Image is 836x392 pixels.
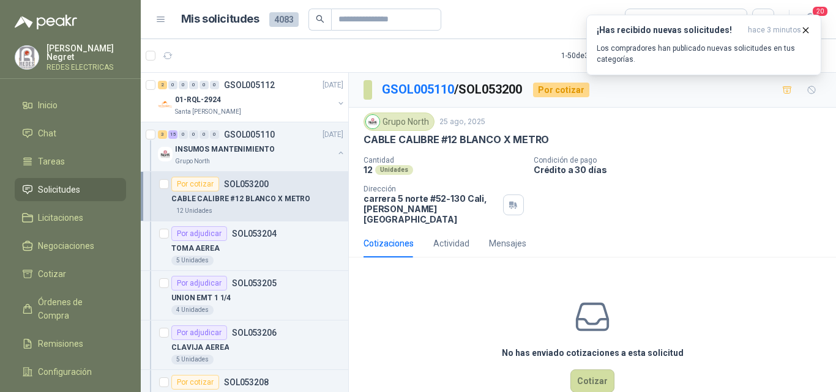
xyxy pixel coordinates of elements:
p: Grupo North [175,157,210,166]
div: Cotizaciones [364,237,414,250]
p: INSUMOS MANTENIMIENTO [175,144,274,155]
div: 0 [189,81,198,89]
p: Condición de pago [534,156,831,165]
h3: ¡Has recibido nuevas solicitudes! [597,25,743,35]
span: Negociaciones [38,239,94,253]
a: GSOL005110 [382,82,454,97]
p: [DATE] [323,80,343,91]
a: Por adjudicarSOL053206CLAVIJA AEREA5 Unidades [141,320,348,370]
span: 4083 [269,12,299,27]
a: Chat [15,122,126,145]
div: 0 [210,130,219,139]
a: Tareas [15,150,126,173]
a: Inicio [15,94,126,117]
p: SOL053200 [224,180,269,188]
span: Configuración [38,365,92,379]
a: Por cotizarSOL053200CABLE CALIBRE #12 BLANCO X METRO12 Unidades [141,172,348,221]
a: Cotizar [15,262,126,286]
img: Company Logo [158,97,173,112]
img: Company Logo [15,46,39,69]
a: Remisiones [15,332,126,355]
span: Inicio [38,98,58,112]
div: 5 Unidades [171,256,214,265]
p: Cantidad [364,156,524,165]
p: 12 [364,165,373,175]
span: Tareas [38,155,65,168]
p: CLAVIJA AEREA [171,342,229,353]
p: GSOL005110 [224,130,275,139]
div: 12 Unidades [171,206,217,216]
p: / SOL053200 [382,80,523,99]
div: Por adjudicar [171,325,227,340]
span: Licitaciones [38,211,83,224]
span: 20 [812,6,829,17]
div: Unidades [375,165,413,175]
div: 0 [179,81,188,89]
div: Por cotizar [171,375,219,390]
div: 0 [210,81,219,89]
a: 2 0 0 0 0 0 GSOL005112[DATE] Company Logo01-RQL-2924Santa [PERSON_NAME] [158,78,346,117]
div: Grupo North [364,113,435,131]
p: CABLE CALIBRE #12 BLANCO X METRO [364,133,549,146]
p: Los compradores han publicado nuevas solicitudes en tus categorías. [597,43,811,65]
img: Company Logo [158,147,173,161]
p: SOL053205 [232,279,277,287]
div: 0 [200,81,209,89]
img: Logo peakr [15,15,77,29]
p: GSOL005112 [224,81,275,89]
div: 0 [179,130,188,139]
span: hace 3 minutos [748,25,801,35]
div: 0 [200,130,209,139]
p: TOMA AEREA [171,243,220,254]
div: 1 - 50 de 3496 [561,46,641,65]
p: [DATE] [323,129,343,141]
p: Dirección [364,185,498,193]
h3: No has enviado cotizaciones a esta solicitud [502,346,684,360]
button: ¡Has recibido nuevas solicitudes!hace 3 minutos Los compradores han publicado nuevas solicitudes ... [586,15,821,75]
span: Chat [38,127,56,140]
div: 4 Unidades [171,305,214,315]
p: UNION EMT 1 1/4 [171,292,231,304]
p: CABLE CALIBRE #12 BLANCO X METRO [171,193,310,205]
span: Remisiones [38,337,83,350]
span: Cotizar [38,267,66,281]
div: 2 [158,81,167,89]
p: Santa [PERSON_NAME] [175,107,241,117]
p: Crédito a 30 días [534,165,831,175]
div: 0 [168,81,177,89]
a: Por adjudicarSOL053204TOMA AEREA5 Unidades [141,221,348,271]
button: 20 [799,9,821,31]
span: search [316,15,324,23]
div: Todas [633,13,659,26]
span: Órdenes de Compra [38,295,114,322]
p: REDES ELECTRICAS [47,64,126,71]
div: 15 [168,130,177,139]
a: Solicitudes [15,178,126,201]
p: SOL053206 [232,328,277,337]
a: 3 15 0 0 0 0 GSOL005110[DATE] Company LogoINSUMOS MANTENIMIENTOGrupo North [158,127,346,166]
p: [PERSON_NAME] Negret [47,44,126,61]
div: Por cotizar [533,83,589,97]
a: Órdenes de Compra [15,290,126,327]
div: Mensajes [489,237,526,250]
span: Solicitudes [38,183,80,196]
p: SOL053208 [224,378,269,386]
div: 0 [189,130,198,139]
h1: Mis solicitudes [181,10,259,28]
img: Company Logo [366,115,379,128]
p: carrera 5 norte #52-130 Cali , [PERSON_NAME][GEOGRAPHIC_DATA] [364,193,498,224]
div: Actividad [433,237,469,250]
div: Por adjudicar [171,226,227,241]
a: Por adjudicarSOL053205UNION EMT 1 1/44 Unidades [141,271,348,320]
a: Configuración [15,360,126,383]
div: Por cotizar [171,177,219,191]
p: 01-RQL-2924 [175,94,221,106]
a: Licitaciones [15,206,126,229]
div: 3 [158,130,167,139]
p: 25 ago, 2025 [439,116,485,128]
a: Negociaciones [15,234,126,257]
div: 5 Unidades [171,355,214,364]
div: Por adjudicar [171,276,227,290]
p: SOL053204 [232,229,277,238]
